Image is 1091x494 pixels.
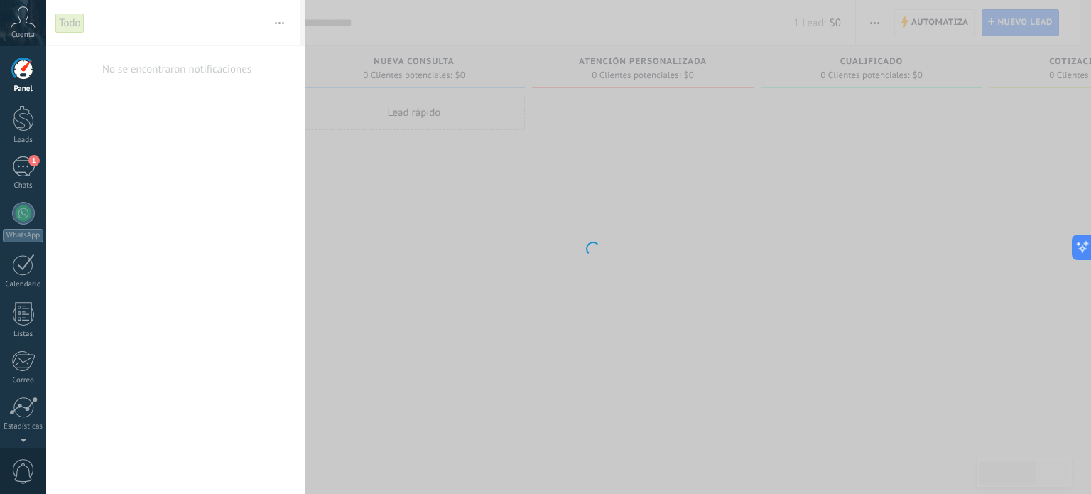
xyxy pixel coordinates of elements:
[3,229,43,242] div: WhatsApp
[3,181,44,190] div: Chats
[28,155,40,166] span: 1
[3,85,44,94] div: Panel
[11,31,35,40] span: Cuenta
[3,376,44,385] div: Correo
[3,136,44,145] div: Leads
[3,330,44,339] div: Listas
[3,422,44,431] div: Estadísticas
[3,280,44,289] div: Calendario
